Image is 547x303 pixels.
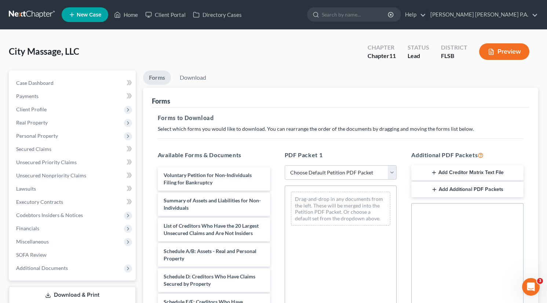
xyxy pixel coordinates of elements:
[368,52,396,60] div: Chapter
[411,165,524,181] button: Add Creditor Matrix Text File
[16,199,63,205] span: Executory Contracts
[143,71,171,85] a: Forms
[441,43,467,52] div: District
[164,273,255,287] span: Schedule D: Creditors Who Have Claims Secured by Property
[158,113,524,122] h5: Forms to Download
[389,52,396,59] span: 11
[164,223,259,236] span: List of Creditors Who Have the 20 Largest Unsecured Claims and Are Not Insiders
[164,172,252,185] span: Voluntary Petition for Non-Individuals Filing for Bankruptcy
[16,146,51,152] span: Secured Claims
[16,106,47,112] span: Client Profile
[16,119,48,126] span: Real Property
[152,97,170,105] div: Forms
[158,125,524,133] p: Select which forms you would like to download. You can rearrange the order of the documents by dr...
[110,8,142,21] a: Home
[411,182,524,197] button: Add Additional PDF Packets
[174,71,212,85] a: Download
[408,52,429,60] div: Lead
[368,43,396,52] div: Chapter
[142,8,189,21] a: Client Portal
[16,172,86,178] span: Unsecured Nonpriority Claims
[10,169,136,182] a: Unsecured Nonpriority Claims
[10,90,136,103] a: Payments
[16,265,68,271] span: Additional Documents
[441,52,467,60] div: FLSB
[16,80,54,86] span: Case Dashboard
[10,248,136,261] a: SOFA Review
[10,195,136,209] a: Executory Contracts
[164,197,261,211] span: Summary of Assets and Liabilities for Non-Individuals
[322,8,389,21] input: Search by name...
[16,225,39,231] span: Financials
[16,252,47,258] span: SOFA Review
[16,159,77,165] span: Unsecured Priority Claims
[285,151,397,159] h5: PDF Packet 1
[16,133,58,139] span: Personal Property
[401,8,426,21] a: Help
[10,156,136,169] a: Unsecured Priority Claims
[408,43,429,52] div: Status
[9,46,79,57] span: City Massage, LLC
[10,182,136,195] a: Lawsuits
[16,93,39,99] span: Payments
[479,43,529,60] button: Preview
[291,192,391,226] div: Drag-and-drop in any documents from the left. These will be merged into the Petition PDF Packet. ...
[411,151,524,159] h5: Additional PDF Packets
[522,278,540,296] iframe: Intercom live chat
[10,76,136,90] a: Case Dashboard
[164,248,256,261] span: Schedule A/B: Assets - Real and Personal Property
[158,151,270,159] h5: Available Forms & Documents
[16,185,36,192] span: Lawsuits
[189,8,245,21] a: Directory Cases
[537,278,543,284] span: 3
[16,212,83,218] span: Codebtors Insiders & Notices
[10,143,136,156] a: Secured Claims
[77,12,101,18] span: New Case
[427,8,538,21] a: [PERSON_NAME] [PERSON_NAME] P.A.
[16,238,49,245] span: Miscellaneous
